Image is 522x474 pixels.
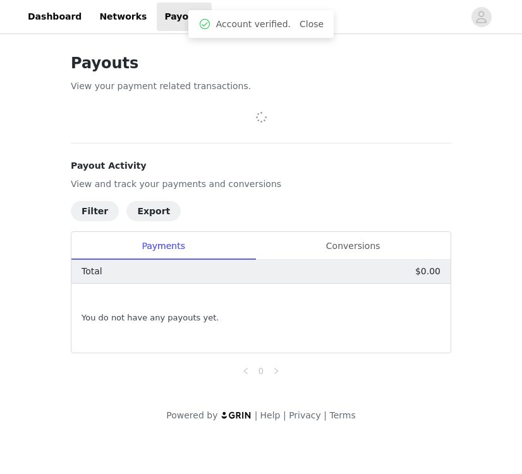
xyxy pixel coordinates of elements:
p: $0.00 [415,265,440,278]
h1: Payouts [71,52,451,75]
a: Dashboard [20,3,89,31]
div: avatar [475,7,487,27]
p: Total [82,265,102,278]
a: Help [260,410,281,420]
img: logo [221,411,252,419]
li: Next Page [269,363,284,379]
p: View your payment related transactions. [71,80,451,93]
span: | [283,410,286,420]
li: Previous Page [238,363,253,379]
a: 0 [254,364,268,378]
span: You do not have any payouts yet. [82,312,219,324]
i: icon: right [272,367,280,375]
button: Export [126,201,181,221]
h4: Payout Activity [71,159,451,173]
a: Payouts [157,3,212,31]
span: Account verified. [216,18,291,31]
button: Filter [71,201,119,221]
a: Terms [329,410,355,420]
i: icon: left [242,367,250,375]
a: Networks [92,3,154,31]
span: | [324,410,327,420]
span: Powered by [166,410,217,420]
p: View and track your payments and conversions [71,178,451,191]
li: 0 [253,363,269,379]
a: Privacy [289,410,321,420]
span: | [255,410,258,420]
div: Payments [71,232,255,260]
a: Close [300,19,324,29]
div: Conversions [255,232,451,260]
